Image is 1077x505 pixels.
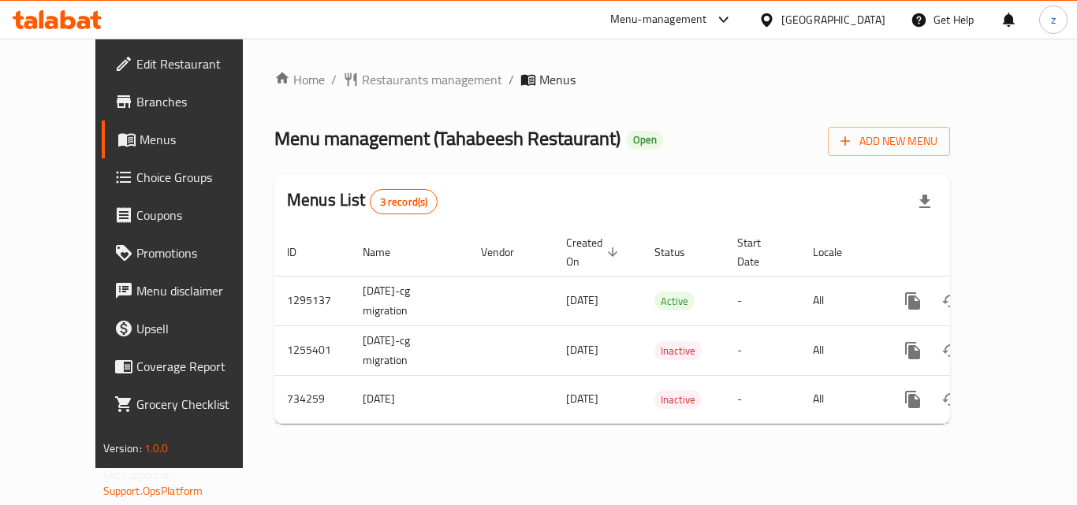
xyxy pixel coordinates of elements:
[136,54,263,73] span: Edit Restaurant
[800,375,881,423] td: All
[144,438,169,459] span: 1.0.0
[136,357,263,376] span: Coverage Report
[566,233,623,271] span: Created On
[627,133,663,147] span: Open
[654,341,702,360] div: Inactive
[370,189,438,214] div: Total records count
[102,347,275,385] a: Coverage Report
[136,243,263,262] span: Promotions
[737,233,781,271] span: Start Date
[102,272,275,310] a: Menu disclaimer
[371,195,438,210] span: 3 record(s)
[274,70,950,89] nav: breadcrumb
[362,70,502,89] span: Restaurants management
[102,310,275,347] a: Upsell
[654,342,702,360] span: Inactive
[654,292,695,310] span: Active
[343,70,502,89] a: Restaurants management
[103,438,142,459] span: Version:
[610,10,707,29] div: Menu-management
[102,234,275,272] a: Promotions
[287,243,317,262] span: ID
[136,395,263,414] span: Grocery Checklist
[654,391,702,409] span: Inactive
[350,276,468,325] td: [DATE]-cg migration
[1051,11,1056,28] span: z
[102,385,275,423] a: Grocery Checklist
[509,70,514,89] li: /
[140,130,263,149] span: Menus
[539,70,576,89] span: Menus
[102,158,275,196] a: Choice Groups
[840,132,937,151] span: Add New Menu
[102,45,275,83] a: Edit Restaurant
[136,92,263,111] span: Branches
[932,282,970,320] button: Change Status
[894,282,932,320] button: more
[654,390,702,409] div: Inactive
[828,127,950,156] button: Add New Menu
[274,228,1058,424] table: enhanced table
[725,375,800,423] td: -
[566,388,598,409] span: [DATE]
[932,381,970,418] button: Change Status
[800,325,881,375] td: All
[906,183,944,221] div: Export file
[136,206,263,225] span: Coupons
[725,325,800,375] td: -
[566,290,598,310] span: [DATE]
[566,340,598,360] span: [DATE]
[102,121,275,158] a: Menus
[481,243,535,262] span: Vendor
[102,196,275,234] a: Coupons
[350,375,468,423] td: [DATE]
[102,83,275,121] a: Branches
[894,381,932,418] button: more
[274,325,350,375] td: 1255401
[363,243,411,262] span: Name
[725,276,800,325] td: -
[894,332,932,369] button: more
[103,465,176,485] span: Get support on:
[274,70,325,89] a: Home
[932,332,970,369] button: Change Status
[136,319,263,338] span: Upsell
[350,325,468,375] td: [DATE]-cg migration
[800,276,881,325] td: All
[274,375,350,423] td: 734259
[103,481,203,501] a: Support.OpsPlatform
[881,228,1058,277] th: Actions
[287,188,438,214] h2: Menus List
[781,11,885,28] div: [GEOGRAPHIC_DATA]
[136,281,263,300] span: Menu disclaimer
[331,70,337,89] li: /
[274,276,350,325] td: 1295137
[274,121,620,156] span: Menu management ( Tahabeesh Restaurant )
[136,168,263,187] span: Choice Groups
[813,243,863,262] span: Locale
[654,243,706,262] span: Status
[627,131,663,150] div: Open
